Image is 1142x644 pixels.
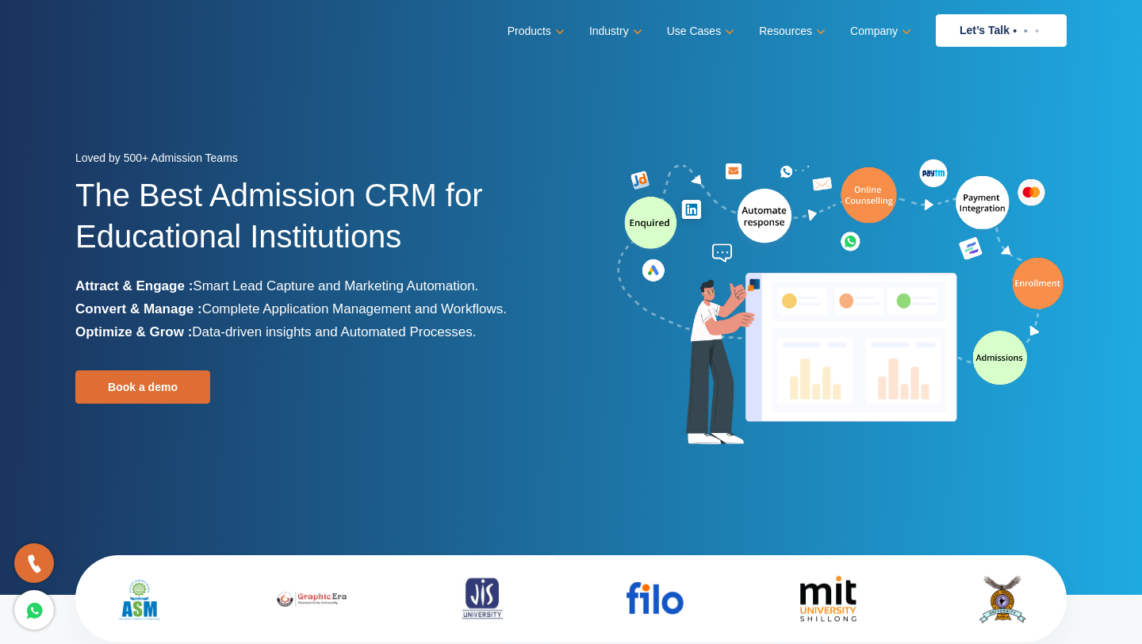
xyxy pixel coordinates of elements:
span: Complete Application Management and Workflows. [202,301,507,316]
img: admission-software-home-page-header [615,155,1067,451]
span: Smart Lead Capture and Marketing Automation. [193,278,478,293]
a: Company [850,20,908,43]
h1: The Best Admission CRM for Educational Institutions [75,174,559,274]
a: Resources [759,20,822,43]
a: Use Cases [667,20,731,43]
a: Let’s Talk [936,14,1067,47]
span: Data-driven insights and Automated Processes. [192,324,476,339]
b: Optimize & Grow : [75,324,192,339]
b: Attract & Engage : [75,278,193,293]
a: Book a demo [75,370,210,404]
b: Convert & Manage : [75,301,202,316]
a: Products [508,20,561,43]
div: Loved by 500+ Admission Teams [75,147,559,174]
a: Industry [589,20,639,43]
